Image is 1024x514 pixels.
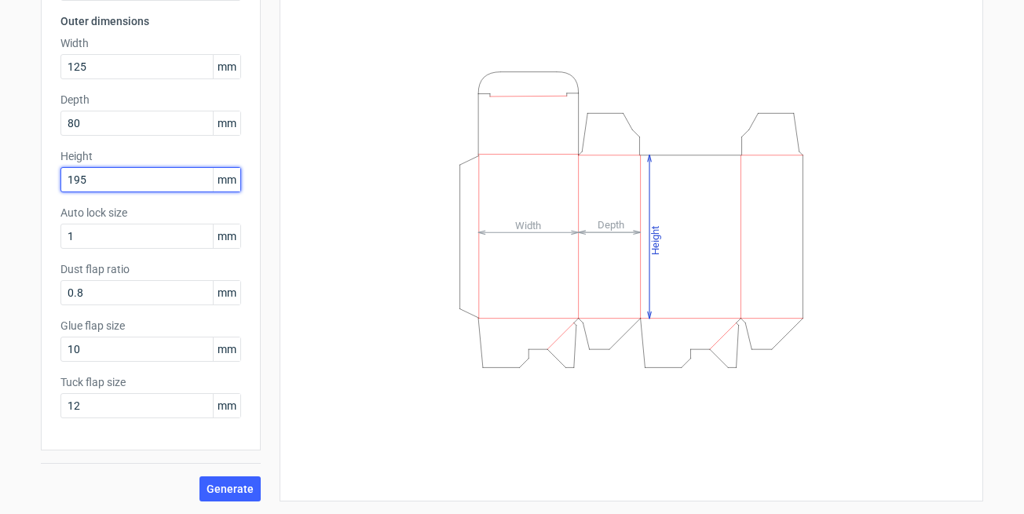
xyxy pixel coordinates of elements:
[213,111,240,135] span: mm
[213,281,240,304] span: mm
[213,224,240,248] span: mm
[213,55,240,78] span: mm
[199,476,261,501] button: Generate
[60,148,241,164] label: Height
[649,225,661,254] tspan: Height
[60,35,241,51] label: Width
[213,337,240,361] span: mm
[60,318,241,334] label: Glue flap size
[207,483,254,494] span: Generate
[515,219,541,231] tspan: Width
[60,13,241,29] h3: Outer dimensions
[60,92,241,108] label: Depth
[60,374,241,390] label: Tuck flap size
[213,168,240,191] span: mm
[60,261,241,277] label: Dust flap ratio
[60,205,241,221] label: Auto lock size
[598,219,624,231] tspan: Depth
[213,394,240,417] span: mm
